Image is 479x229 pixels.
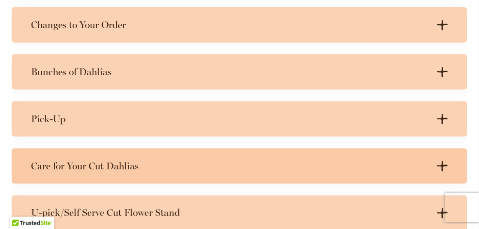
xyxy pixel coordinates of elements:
h3: Pick-Up [31,113,429,125]
summary: Pick-Up [12,101,467,137]
h3: Changes to Your Order [31,19,429,31]
h3: Bunches of Dahlias [31,66,429,78]
summary: Changes to Your Order [12,7,467,43]
h3: Care for Your Cut Dahlias [31,160,429,172]
summary: Bunches of Dahlias [12,54,467,90]
summary: Care for Your Cut Dahlias [12,148,467,184]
